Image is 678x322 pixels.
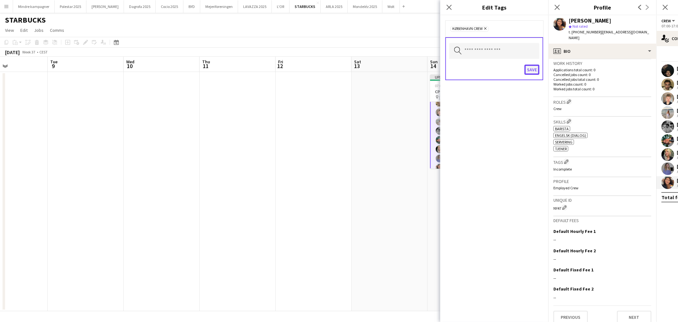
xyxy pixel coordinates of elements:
button: Mondeléz 2025 [348,0,382,13]
h3: Default Hourly Fee 2 [553,248,596,254]
button: [PERSON_NAME] [86,0,124,13]
div: Updated [430,74,501,80]
div: NY47 [553,204,651,211]
span: Crew [553,106,562,111]
p: Employed Crew [553,185,651,190]
span: Fri [278,59,283,65]
span: 10 [125,62,134,70]
h3: Tags [553,158,651,165]
div: -- [553,237,651,242]
span: View [5,27,14,33]
span: 11 [201,62,210,70]
button: Crew [661,18,676,23]
h1: STARBUCKS [5,15,46,25]
h3: Default Fixed Fee 1 [553,267,593,273]
span: Barista [555,126,569,131]
span: t. [PHONE_NUMBER] [569,30,602,34]
a: View [3,26,17,34]
span: Sat [354,59,361,65]
h3: Roles [553,98,651,105]
span: Not rated [572,24,588,29]
p: Worked jobs total count: 0 [553,87,651,91]
div: Bio [548,44,656,59]
h3: Default Hourly Fee 1 [553,228,596,234]
div: -- [553,295,651,300]
button: Dagrofa 2025 [124,0,156,13]
p: Worked jobs count: 0 [553,82,651,87]
app-job-card: Updated07:00-17:00 (10h)9/9CPH HALF x STARBUCKS [GEOGRAPHIC_DATA] - CPH HALF MARATHON1 RoleCrew9/... [430,74,501,169]
span: | [EMAIL_ADDRESS][DOMAIN_NAME] [569,30,649,40]
button: Polestar 2025 [55,0,86,13]
p: Applications total count: 0 [553,67,651,72]
button: L'OR [272,0,290,13]
button: Mejeriforeningen [200,0,238,13]
app-card-role: Crew9/907:00-17:00 (10h)[PERSON_NAME][PERSON_NAME][PERSON_NAME][PERSON_NAME][PERSON_NAME][PERSON_... [430,78,501,175]
div: -- [553,256,651,262]
span: 12 [277,62,283,70]
h3: Default Fixed Fee 2 [553,286,593,292]
span: 9 [49,62,58,70]
p: Cancelled jobs count: 0 [553,72,651,77]
span: Wed [126,59,134,65]
p: Cancelled jobs total count: 0 [553,77,651,82]
span: 14 [429,62,438,70]
button: BYD [183,0,200,13]
span: Comms [50,27,64,33]
a: Jobs [31,26,46,34]
button: Cocio 2025 [156,0,183,13]
button: ARLA 2025 [321,0,348,13]
h3: CPH HALF x STARBUCKS [430,89,501,94]
span: 13 [353,62,361,70]
h3: Profile [548,3,656,11]
h3: Work history [553,60,651,66]
h3: Edit Tags [440,3,548,11]
span: 07:00-17:00 (10h) [435,83,463,88]
h3: Profile [553,178,651,184]
span: Sun [430,59,438,65]
span: København Crew [452,26,483,31]
h3: Skills [553,118,651,125]
p: Incomplete [553,167,651,171]
span: Tue [50,59,58,65]
span: [GEOGRAPHIC_DATA] - CPH HALF MARATHON [439,95,487,100]
span: Crew [661,18,671,23]
span: Edit [20,27,28,33]
span: Engelsk (dialog) [555,133,586,138]
button: STARBUCKS [290,0,321,13]
a: Comms [47,26,67,34]
a: Edit [18,26,30,34]
span: Week 37 [21,50,37,54]
h3: Default fees [553,218,651,223]
div: -- [553,275,651,281]
h3: Unique ID [553,197,651,203]
div: [PERSON_NAME] [569,18,611,24]
span: Jobs [34,27,44,33]
div: CEST [39,50,48,54]
button: LAVAZZA 2025 [238,0,272,13]
span: Servering [555,140,572,144]
button: Mindre kampagner [13,0,55,13]
button: Wolt [382,0,400,13]
span: Thu [202,59,210,65]
div: [DATE] [5,49,20,55]
button: Save [524,65,539,75]
span: Tjener [555,146,567,151]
